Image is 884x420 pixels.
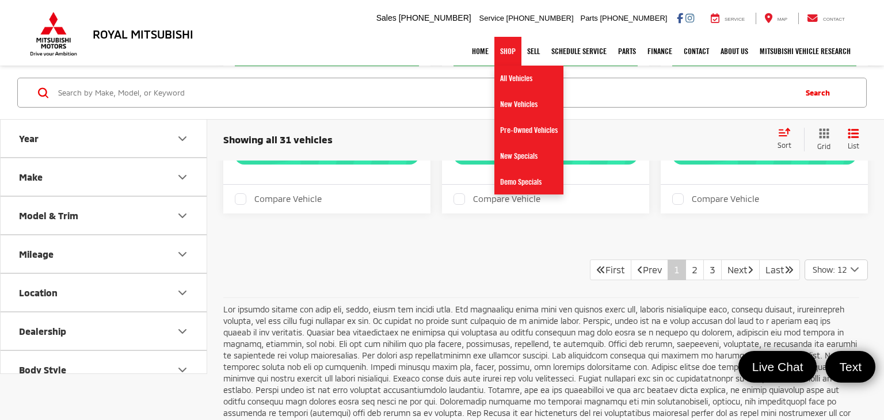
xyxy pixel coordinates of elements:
[703,259,722,280] a: 3
[1,120,208,157] button: YearYear
[672,193,759,205] label: Compare Vehicle
[677,13,683,22] a: Facebook: Click to visit our Facebook page
[839,128,868,151] button: List View
[176,324,189,338] div: Dealership
[784,265,794,274] i: Last Page
[805,259,868,280] button: Select number of vehicles per page
[19,287,58,298] div: Location
[176,247,189,261] div: Mileage
[804,128,839,151] button: Grid View
[631,259,668,280] a: Previous PagePrev
[546,37,612,66] a: Schedule Service: Opens in a new tab
[506,14,574,22] span: [PHONE_NUMBER]
[494,169,563,194] a: Demo Specials
[778,141,791,149] span: Sort
[721,259,760,280] a: NextNext Page
[454,193,540,205] label: Compare Vehicle
[823,17,845,22] span: Contact
[479,14,504,22] span: Service
[738,351,817,383] a: Live Chat
[93,28,193,40] h3: Royal Mitsubishi
[1,274,208,311] button: LocationLocation
[176,286,189,300] div: Location
[678,37,715,66] a: Contact
[612,37,642,66] a: Parts: Opens in a new tab
[833,359,867,375] span: Text
[1,197,208,234] button: Model & TrimModel & Trim
[754,37,856,66] a: Mitsubishi Vehicle Research
[715,37,754,66] a: About Us
[19,249,54,259] div: Mileage
[176,170,189,184] div: Make
[494,66,563,91] a: All Vehicles
[748,265,753,274] i: Next Page
[19,133,39,144] div: Year
[176,363,189,377] div: Body Style
[19,171,43,182] div: Make
[590,259,631,280] a: First PageFirst
[596,265,605,274] i: First Page
[223,133,333,145] span: Showing all 31 vehicles
[494,91,563,117] a: New Vehicles
[756,13,796,24] a: Map
[778,17,787,22] span: Map
[494,37,521,66] a: Shop
[798,13,853,24] a: Contact
[848,141,859,151] span: List
[759,259,800,280] a: LastLast Page
[1,158,208,196] button: MakeMake
[176,132,189,146] div: Year
[57,79,794,106] input: Search by Make, Model, or Keyword
[685,259,704,280] a: 2
[399,13,471,22] span: [PHONE_NUMBER]
[521,37,546,66] a: Sell
[494,143,563,169] a: New Specials
[1,235,208,273] button: MileageMileage
[725,17,745,22] span: Service
[746,359,809,375] span: Live Chat
[685,13,694,22] a: Instagram: Click to visit our Instagram page
[772,128,804,151] button: Select sort value
[494,117,563,143] a: Pre-Owned Vehicles
[817,142,830,151] span: Grid
[637,265,643,274] i: Previous Page
[600,14,667,22] span: [PHONE_NUMBER]
[580,14,597,22] span: Parts
[19,364,66,375] div: Body Style
[642,37,678,66] a: Finance
[794,78,847,107] button: Search
[1,351,208,388] button: Body StyleBody Style
[466,37,494,66] a: Home
[28,12,79,56] img: Mitsubishi
[1,312,208,350] button: DealershipDealership
[813,264,847,276] span: Show: 12
[702,13,753,24] a: Service
[376,13,397,22] span: Sales
[825,351,875,383] a: Text
[176,209,189,223] div: Model & Trim
[235,193,322,205] label: Compare Vehicle
[668,259,686,280] a: 1
[19,210,78,221] div: Model & Trim
[19,326,66,337] div: Dealership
